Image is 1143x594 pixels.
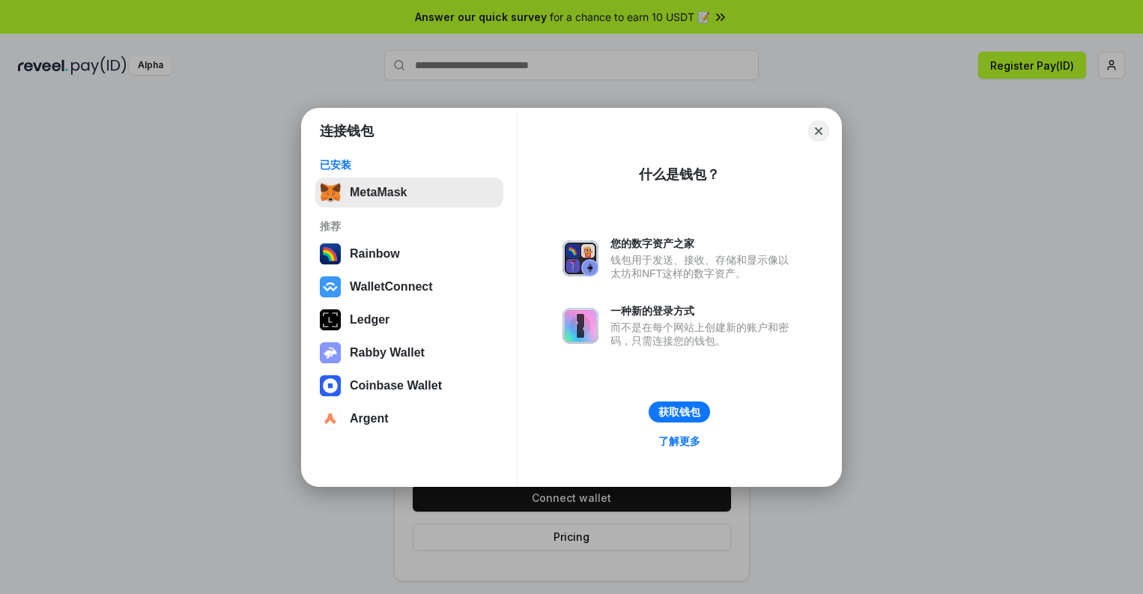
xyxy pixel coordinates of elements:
div: 钱包用于发送、接收、存储和显示像以太坊和NFT这样的数字资产。 [610,253,796,280]
div: 推荐 [320,219,499,233]
div: WalletConnect [350,280,433,294]
div: Argent [350,412,389,425]
img: svg+xml,%3Csvg%20width%3D%2228%22%20height%3D%2228%22%20viewBox%3D%220%200%2028%2028%22%20fill%3D... [320,276,341,297]
img: svg+xml,%3Csvg%20width%3D%22120%22%20height%3D%22120%22%20viewBox%3D%220%200%20120%20120%22%20fil... [320,243,341,264]
img: svg+xml,%3Csvg%20xmlns%3D%22http%3A%2F%2Fwww.w3.org%2F2000%2Fsvg%22%20width%3D%2228%22%20height%3... [320,309,341,330]
div: Rainbow [350,247,400,261]
img: svg+xml,%3Csvg%20fill%3D%22none%22%20height%3D%2233%22%20viewBox%3D%220%200%2035%2033%22%20width%... [320,182,341,203]
div: 一种新的登录方式 [610,304,796,318]
button: MetaMask [315,178,503,207]
img: svg+xml,%3Csvg%20xmlns%3D%22http%3A%2F%2Fwww.w3.org%2F2000%2Fsvg%22%20fill%3D%22none%22%20viewBox... [563,308,598,344]
button: Coinbase Wallet [315,371,503,401]
div: Rabby Wallet [350,346,425,360]
div: 什么是钱包？ [639,166,720,184]
button: 获取钱包 [649,401,710,422]
button: Argent [315,404,503,434]
h1: 连接钱包 [320,122,374,140]
div: 您的数字资产之家 [610,237,796,250]
a: 了解更多 [649,431,709,451]
img: svg+xml,%3Csvg%20xmlns%3D%22http%3A%2F%2Fwww.w3.org%2F2000%2Fsvg%22%20fill%3D%22none%22%20viewBox... [320,342,341,363]
div: MetaMask [350,186,407,199]
div: Ledger [350,313,389,327]
img: svg+xml,%3Csvg%20width%3D%2228%22%20height%3D%2228%22%20viewBox%3D%220%200%2028%2028%22%20fill%3D... [320,408,341,429]
button: Rainbow [315,239,503,269]
img: svg+xml,%3Csvg%20xmlns%3D%22http%3A%2F%2Fwww.w3.org%2F2000%2Fsvg%22%20fill%3D%22none%22%20viewBox... [563,240,598,276]
div: 而不是在每个网站上创建新的账户和密码，只需连接您的钱包。 [610,321,796,348]
button: WalletConnect [315,272,503,302]
button: Close [808,121,829,142]
div: 获取钱包 [658,405,700,419]
button: Rabby Wallet [315,338,503,368]
div: 已安装 [320,158,499,172]
img: svg+xml,%3Csvg%20width%3D%2228%22%20height%3D%2228%22%20viewBox%3D%220%200%2028%2028%22%20fill%3D... [320,375,341,396]
button: Ledger [315,305,503,335]
div: Coinbase Wallet [350,379,442,393]
div: 了解更多 [658,434,700,448]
